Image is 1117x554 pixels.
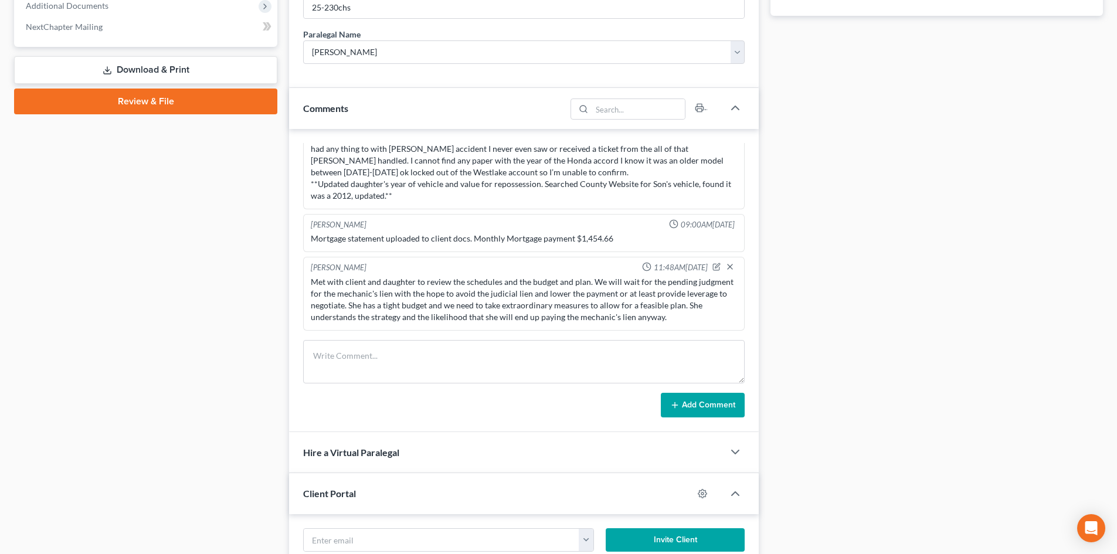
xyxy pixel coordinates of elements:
[311,276,737,323] div: Met with client and daughter to review the schedules and the budget and plan. We will wait for th...
[661,393,745,417] button: Add Comment
[654,262,708,273] span: 11:48AM[DATE]
[303,488,356,499] span: Client Portal
[311,219,366,230] div: [PERSON_NAME]
[303,103,348,114] span: Comments
[16,16,277,38] a: NextChapter Mailing
[14,89,277,114] a: Review & File
[606,528,745,552] button: Invite Client
[26,1,108,11] span: Additional Documents
[26,22,103,32] span: NextChapter Mailing
[1077,514,1105,542] div: Open Intercom Messenger
[311,262,366,274] div: [PERSON_NAME]
[592,99,685,119] input: Search...
[303,447,399,458] span: Hire a Virtual Paralegal
[14,56,277,84] a: Download & Print
[304,529,579,551] input: Enter email
[681,219,735,230] span: 09:00AM[DATE]
[303,28,361,40] div: Paralegal Name
[311,131,737,202] div: Response from Client Re: Son's Car [PERSON_NAME]: I did not recive any proceeds from the insuranc...
[311,233,737,244] div: Mortgage statement uploaded to client docs. Monthly Mortgage payment $1,454.66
